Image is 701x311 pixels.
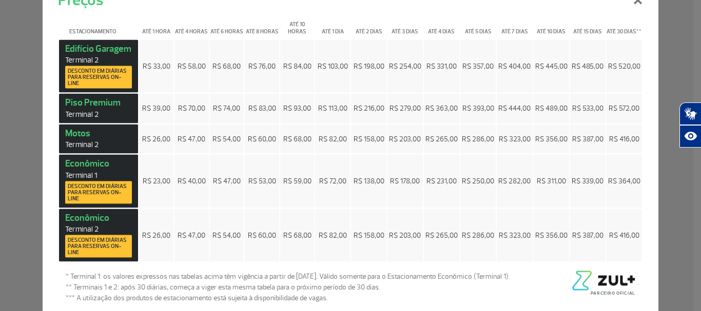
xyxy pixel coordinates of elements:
span: R$ 311,00 [537,177,566,185]
span: R$ 93,00 [283,104,311,113]
span: R$ 70,00 [178,104,205,113]
span: R$ 203,00 [389,134,421,143]
span: R$ 47,00 [178,134,205,143]
th: Até 4 horas [174,12,209,38]
span: R$ 387,00 [572,134,603,143]
span: R$ 393,00 [462,104,494,113]
span: R$ 356,00 [535,231,568,239]
th: Até 10 dias [534,12,569,38]
span: R$ 23,00 [143,177,170,185]
span: R$ 364,00 [608,177,640,185]
span: Terminal 2 [65,55,132,65]
span: R$ 82,00 [319,134,347,143]
span: R$ 445,00 [535,61,568,70]
span: R$ 286,00 [462,231,494,239]
strong: Econômico [65,158,132,204]
span: Desconto em diárias para reservas on-line [68,183,129,201]
span: R$ 158,00 [354,231,384,239]
span: Desconto em diárias para reservas on-line [68,68,129,87]
th: Estacionamento [59,12,138,38]
button: Abrir recursos assistivos. [679,125,701,148]
span: R$ 60,00 [248,134,276,143]
th: Até 1 dia [315,12,350,38]
span: R$ 47,00 [213,177,241,185]
span: Parceiro Oficial [591,291,635,296]
span: R$ 404,00 [498,61,531,70]
span: *** A utilização dos produtos de estacionamento está sujeita à disponibilidade de vagas. [66,293,510,303]
span: R$ 54,00 [212,134,241,143]
strong: Motos [65,127,132,150]
span: R$ 158,00 [354,134,384,143]
span: R$ 279,00 [390,104,421,113]
span: Terminal 2 [65,140,132,150]
span: R$ 339,00 [572,177,603,185]
button: Abrir tradutor de língua de sinais. [679,102,701,125]
span: R$ 286,00 [462,134,494,143]
strong: Econômico [65,212,132,258]
span: R$ 265,00 [425,134,458,143]
span: R$ 572,00 [609,104,639,113]
span: R$ 113,00 [318,104,347,113]
span: R$ 103,00 [318,61,348,70]
span: R$ 68,00 [283,231,311,239]
span: R$ 216,00 [354,104,384,113]
th: Até 3 dias [387,12,423,38]
span: ** Terminais 1 e 2: após 30 diárias, começa a viger esta mesma tabela para o próximo período de 3... [66,282,510,293]
img: logo-zul-black.png [570,271,635,291]
span: R$ 444,00 [498,104,531,113]
span: R$ 54,00 [212,231,241,239]
th: Até 15 dias [570,12,606,38]
span: R$ 39,00 [142,104,170,113]
span: Desconto em diárias para reservas on-line [68,237,129,256]
span: R$ 68,00 [283,134,311,143]
span: R$ 76,00 [248,61,276,70]
span: R$ 363,00 [425,104,458,113]
span: R$ 356,00 [535,134,568,143]
th: Até 7 dias [497,12,532,38]
span: R$ 68,00 [212,61,241,70]
span: R$ 198,00 [354,61,384,70]
span: R$ 26,00 [142,134,170,143]
span: R$ 323,00 [499,231,531,239]
span: R$ 250,00 [462,177,494,185]
span: R$ 74,00 [213,104,240,113]
span: R$ 138,00 [354,177,384,185]
span: R$ 53,00 [248,177,276,185]
span: R$ 323,00 [499,134,531,143]
span: R$ 26,00 [142,231,170,239]
th: Até 5 dias [460,12,496,38]
span: R$ 33,00 [143,61,170,70]
span: Terminal 1 [65,170,132,180]
span: R$ 489,00 [535,104,568,113]
th: Até 2 dias [351,12,386,38]
th: Até 1 hora [139,12,173,38]
span: R$ 59,00 [283,177,311,185]
span: R$ 40,00 [178,177,206,185]
span: R$ 203,00 [389,231,421,239]
span: R$ 47,00 [178,231,205,239]
span: Terminal 2 [65,224,132,234]
th: Até 30 dias** [607,12,642,38]
span: R$ 331,00 [426,61,457,70]
span: R$ 178,00 [390,177,420,185]
span: R$ 533,00 [572,104,603,113]
span: R$ 387,00 [572,231,603,239]
span: R$ 60,00 [248,231,276,239]
span: R$ 72,00 [319,177,346,185]
span: * Terminal 1: os valores expressos nas tabelas acima têm vigência a partir de [DATE]. Válido some... [66,271,510,282]
th: Até 8 horas [245,12,279,38]
span: R$ 83,00 [248,104,276,113]
span: R$ 520,00 [608,61,640,70]
div: Plugin de acessibilidade da Hand Talk. [679,102,701,148]
span: R$ 84,00 [283,61,311,70]
span: R$ 58,00 [178,61,206,70]
span: R$ 254,00 [389,61,421,70]
span: R$ 82,00 [319,231,347,239]
th: Até 4 dias [424,12,459,38]
span: R$ 282,00 [498,177,531,185]
span: R$ 357,00 [462,61,494,70]
span: R$ 265,00 [425,231,458,239]
span: R$ 485,00 [572,61,603,70]
span: R$ 416,00 [609,231,639,239]
th: Até 10 horas [280,12,315,38]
